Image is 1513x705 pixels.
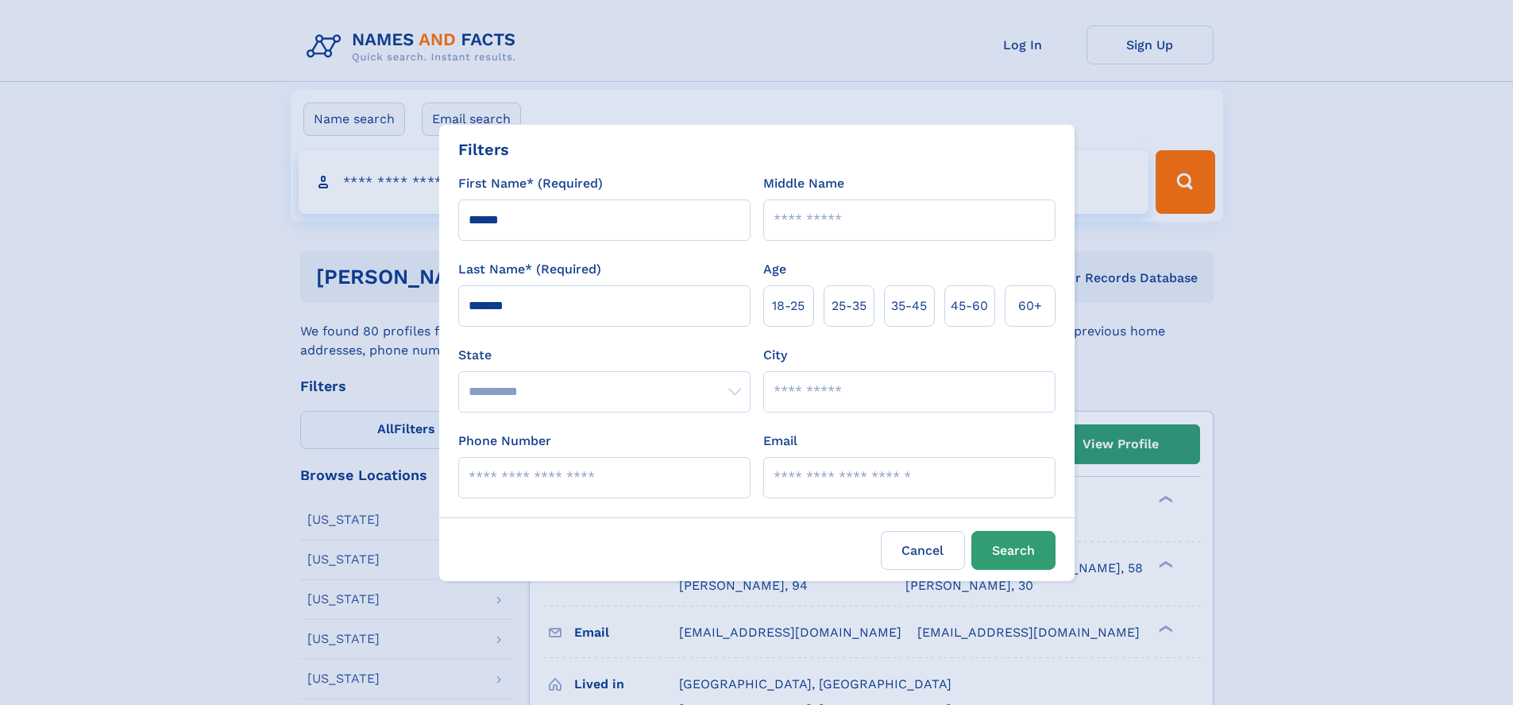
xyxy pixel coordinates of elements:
[881,531,965,570] label: Cancel
[458,138,509,161] div: Filters
[458,174,603,193] label: First Name* (Required)
[763,432,797,451] label: Email
[763,174,844,193] label: Middle Name
[832,296,867,316] span: 25‑35
[951,296,988,316] span: 45‑60
[891,296,927,316] span: 35‑45
[458,346,751,365] label: State
[763,260,786,279] label: Age
[458,432,551,451] label: Phone Number
[971,531,1056,570] button: Search
[1018,296,1042,316] span: 60+
[772,296,805,316] span: 18‑25
[458,260,601,279] label: Last Name* (Required)
[763,346,787,365] label: City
